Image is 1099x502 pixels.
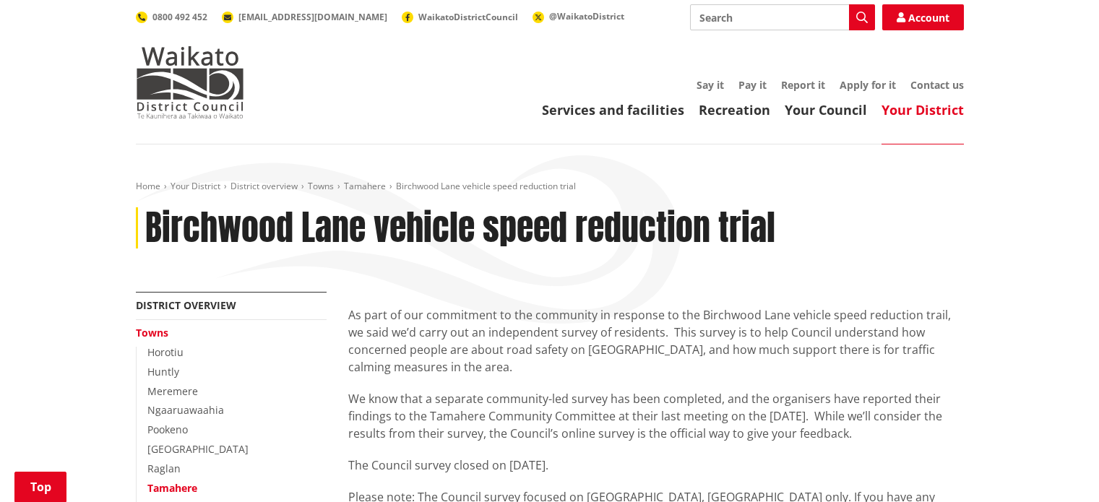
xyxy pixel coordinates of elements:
a: Tamahere [147,481,197,495]
span: Birchwood Lane vehicle speed reduction trial [396,180,576,192]
nav: breadcrumb [136,181,964,193]
p: We know that a separate community-led survey has been completed, and the organisers have reported... [348,390,964,442]
a: Towns [136,326,168,339]
a: Your District [171,180,220,192]
img: Waikato District Council - Te Kaunihera aa Takiwaa o Waikato [136,46,244,118]
a: Your Council [785,101,867,118]
a: Raglan [147,462,181,475]
a: District overview [230,180,298,192]
a: Pay it [738,78,767,92]
a: Towns [308,180,334,192]
a: Pookeno [147,423,188,436]
a: Services and facilities [542,101,684,118]
a: Contact us [910,78,964,92]
a: Home [136,180,160,192]
input: Search input [690,4,875,30]
iframe: Messenger Launcher [1033,441,1085,493]
a: @WaikatoDistrict [533,10,624,22]
a: WaikatoDistrictCouncil [402,11,518,23]
a: 0800 492 452 [136,11,207,23]
a: Ngaaruawaahia [147,403,224,417]
a: Report it [781,78,825,92]
span: WaikatoDistrictCouncil [418,11,518,23]
a: Horotiu [147,345,184,359]
span: @WaikatoDistrict [549,10,624,22]
h1: Birchwood Lane vehicle speed reduction trial [145,207,775,249]
a: Say it [697,78,724,92]
a: Apply for it [840,78,896,92]
span: [EMAIL_ADDRESS][DOMAIN_NAME] [238,11,387,23]
a: District overview [136,298,236,312]
a: [GEOGRAPHIC_DATA] [147,442,249,456]
a: Meremere [147,384,198,398]
a: Tamahere [344,180,386,192]
a: Top [14,472,66,502]
a: Account [882,4,964,30]
a: Your District [882,101,964,118]
a: [EMAIL_ADDRESS][DOMAIN_NAME] [222,11,387,23]
span: 0800 492 452 [152,11,207,23]
p: As part of our commitment to the community in response to the Birchwood Lane vehicle speed reduct... [348,306,964,376]
a: Recreation [699,101,770,118]
a: Huntly [147,365,179,378]
p: The Council survey closed on [DATE]. [348,456,964,474]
